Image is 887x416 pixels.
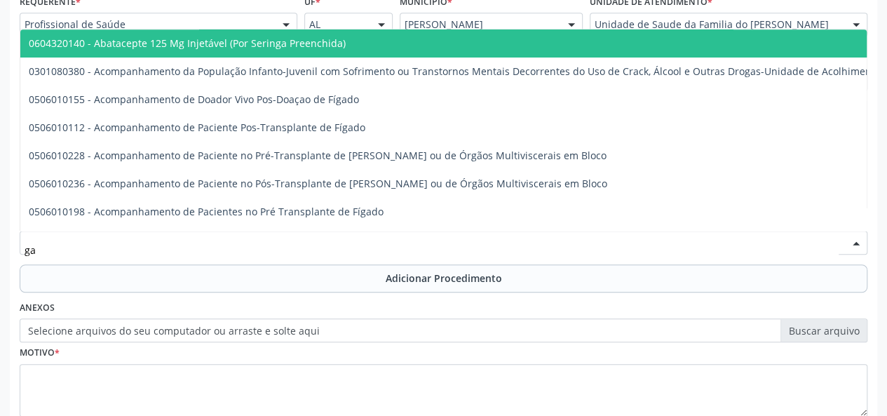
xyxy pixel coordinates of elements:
[309,18,363,32] span: AL
[29,36,346,50] span: 0604320140 - Abatacepte 125 Mg Injetável (Por Seringa Preenchida)
[29,121,365,134] span: 0506010112 - Acompanhamento de Paciente Pos-Transplante de Fígado
[20,264,867,293] button: Adicionar Procedimento
[29,93,359,106] span: 0506010155 - Acompanhamento de Doador Vivo Pos-Doaçao de Fígado
[29,205,384,218] span: 0506010198 - Acompanhamento de Pacientes no Pré Transplante de Fígado
[20,297,55,319] label: Anexos
[386,271,502,286] span: Adicionar Procedimento
[595,18,839,32] span: Unidade de Saude da Familia do [PERSON_NAME]
[405,18,554,32] span: [PERSON_NAME]
[29,177,607,190] span: 0506010236 - Acompanhamento de Paciente no Pós-Transplante de [PERSON_NAME] ou de Órgãos Multivis...
[29,149,607,162] span: 0506010228 - Acompanhamento de Paciente no Pré-Transplante de [PERSON_NAME] ou de Órgãos Multivis...
[20,342,60,364] label: Motivo
[25,18,269,32] span: Profissional de Saúde
[25,236,839,264] input: Buscar por procedimento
